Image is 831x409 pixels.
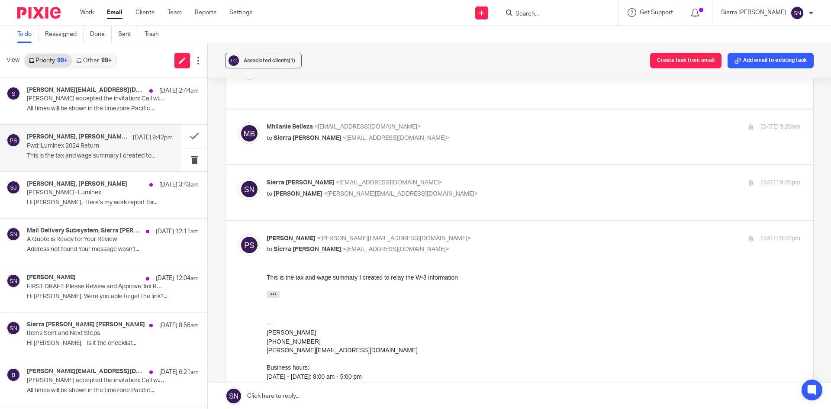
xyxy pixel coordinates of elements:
img: svg%3E [238,122,260,144]
a: Work [80,8,94,17]
p: All times will be shown in the timezone Pacific... [27,105,199,113]
p: [DATE] 2:44am [159,87,199,95]
span: <[EMAIL_ADDRESS][DOMAIN_NAME]> [314,124,421,130]
a: Reassigned [45,26,84,43]
p: [DATE] 6:21am [159,368,199,377]
h4: [PERSON_NAME], [PERSON_NAME], [PERSON_NAME] [27,133,129,141]
p: Address not found Your message wasn't... [27,246,199,253]
p: [DATE] 12:04am [156,274,199,283]
p: [PERSON_NAME] accepted the invitation: Call with [PERSON_NAME] [27,95,164,103]
a: To do [17,26,39,43]
img: svg%3E [6,274,20,288]
img: svg%3E [6,133,20,147]
span: [PERSON_NAME] [274,191,322,197]
span: [PERSON_NAME] [267,235,316,242]
h4: [PERSON_NAME], [PERSON_NAME] [27,180,127,188]
input: Search [515,10,593,18]
a: Priority99+ [25,54,72,68]
span: <[EMAIL_ADDRESS][DOMAIN_NAME]> [343,246,449,252]
p: Hi [PERSON_NAME], Were you able to get the link?... [27,293,199,300]
p: [PERSON_NAME]- Luminex [27,189,164,196]
p: This is the tax and wage summary I created to... [27,152,173,160]
h4: Sierra [PERSON_NAME] [PERSON_NAME] [27,321,145,328]
a: Settings [229,8,252,17]
span: to [267,191,272,197]
a: Email [107,8,122,17]
p: [DATE] 12:11am [156,227,199,236]
span: Sierra [PERSON_NAME] [274,135,341,141]
a: Other99+ [72,54,116,68]
h4: [PERSON_NAME] [27,274,76,281]
a: Team [167,8,182,17]
p: A Quote is Ready for Your Review [27,236,164,243]
p: Sierra [PERSON_NAME] [721,8,786,17]
span: Mhilanie Belleza [267,124,313,130]
img: svg%3E [238,234,260,256]
p: [DATE] 3:43am [159,180,199,189]
a: Sent [118,26,138,43]
a: Trash [145,26,165,43]
h4: [PERSON_NAME][EMAIL_ADDRESS][DOMAIN_NAME] [27,87,145,94]
span: to [267,135,272,141]
button: Associated clients(1) [225,53,302,68]
div: 99+ [57,58,68,64]
p: [DATE] 9:28am [760,122,800,132]
img: svg%3E [6,368,20,382]
p: FIRST DRAFT: Please Review and Approve Tax Return [27,283,164,290]
p: Hi [PERSON_NAME], Is it the checklist... [27,340,199,347]
img: svg%3E [238,178,260,200]
span: Get Support [640,10,673,16]
span: (1) [289,58,295,63]
a: Done [90,26,112,43]
div: 99+ [101,58,112,64]
img: Pixie [17,7,61,19]
button: Add email to existing task [728,53,814,68]
p: [DATE] 9:29pm [760,178,800,187]
p: [PERSON_NAME] accepted the invitation: Call with [PERSON_NAME] [27,377,164,384]
p: Items Sent and Next Steps [27,330,164,337]
span: <[EMAIL_ADDRESS][DOMAIN_NAME]> [336,180,442,186]
img: svg%3E [6,87,20,100]
span: <[EMAIL_ADDRESS][DOMAIN_NAME]> [343,135,449,141]
span: <[PERSON_NAME][EMAIL_ADDRESS][DOMAIN_NAME]> [317,235,471,242]
img: svg%3E [790,6,804,20]
img: svg%3E [6,180,20,194]
span: <[PERSON_NAME][EMAIL_ADDRESS][DOMAIN_NAME]> [324,191,478,197]
button: Create task from email [650,53,721,68]
span: Sierra [PERSON_NAME] [274,246,341,252]
span: Sierra [PERSON_NAME] [267,180,335,186]
span: to [267,246,272,252]
img: svg%3E [6,227,20,241]
p: [DATE] 9:42pm [133,133,173,142]
span: Associated clients [244,58,295,63]
h4: [PERSON_NAME][EMAIL_ADDRESS][DOMAIN_NAME] [27,368,145,375]
img: svg%3E [6,321,20,335]
p: Hi [PERSON_NAME], Here’s my work report for... [27,199,199,206]
a: Clients [135,8,155,17]
p: [DATE] 9:42pm [760,234,800,243]
span: View [6,56,19,65]
p: All times will be shown in the timezone Pacific... [27,387,199,394]
a: Reports [195,8,216,17]
p: Fwd: Luminex 2024 Return [27,142,144,150]
img: svg%3E [227,54,240,67]
p: [DATE] 8:56am [159,321,199,330]
h4: Mail Delivery Subsystem, Sierra [PERSON_NAME] [27,227,142,235]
